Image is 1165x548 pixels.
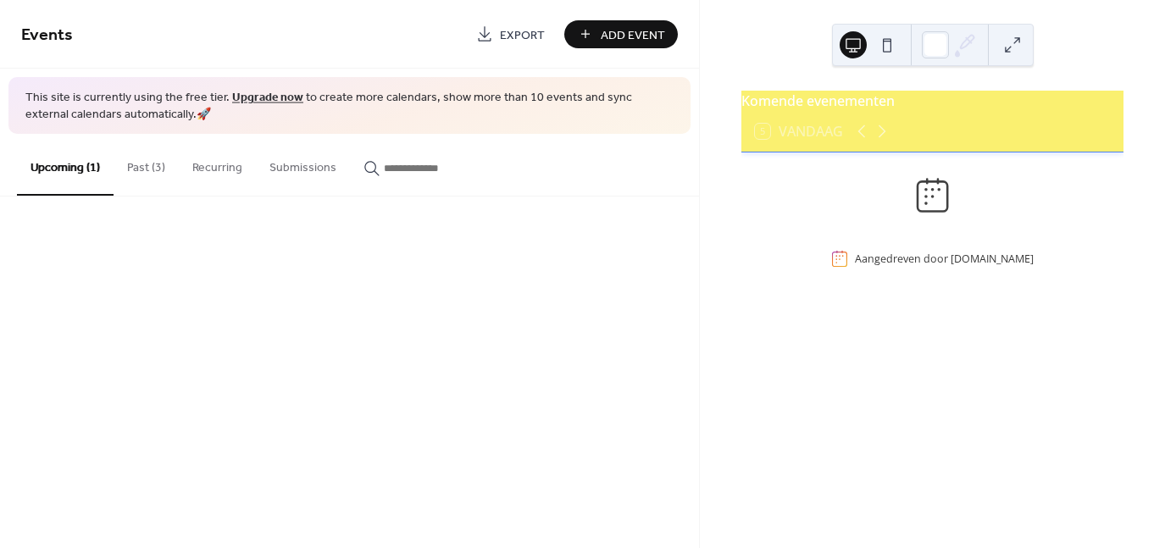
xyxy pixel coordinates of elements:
a: [DOMAIN_NAME] [951,252,1034,266]
a: Upgrade now [232,86,303,109]
div: Aangedreven door [855,252,1034,266]
span: Add Event [601,26,665,44]
span: Export [500,26,545,44]
span: This site is currently using the free tier. to create more calendars, show more than 10 events an... [25,90,674,123]
a: Export [463,20,558,48]
button: Submissions [256,134,350,194]
button: Past (3) [114,134,179,194]
div: Komende evenementen [741,91,1123,111]
button: Upcoming (1) [17,134,114,196]
button: Recurring [179,134,256,194]
span: Events [21,19,73,52]
button: Add Event [564,20,678,48]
